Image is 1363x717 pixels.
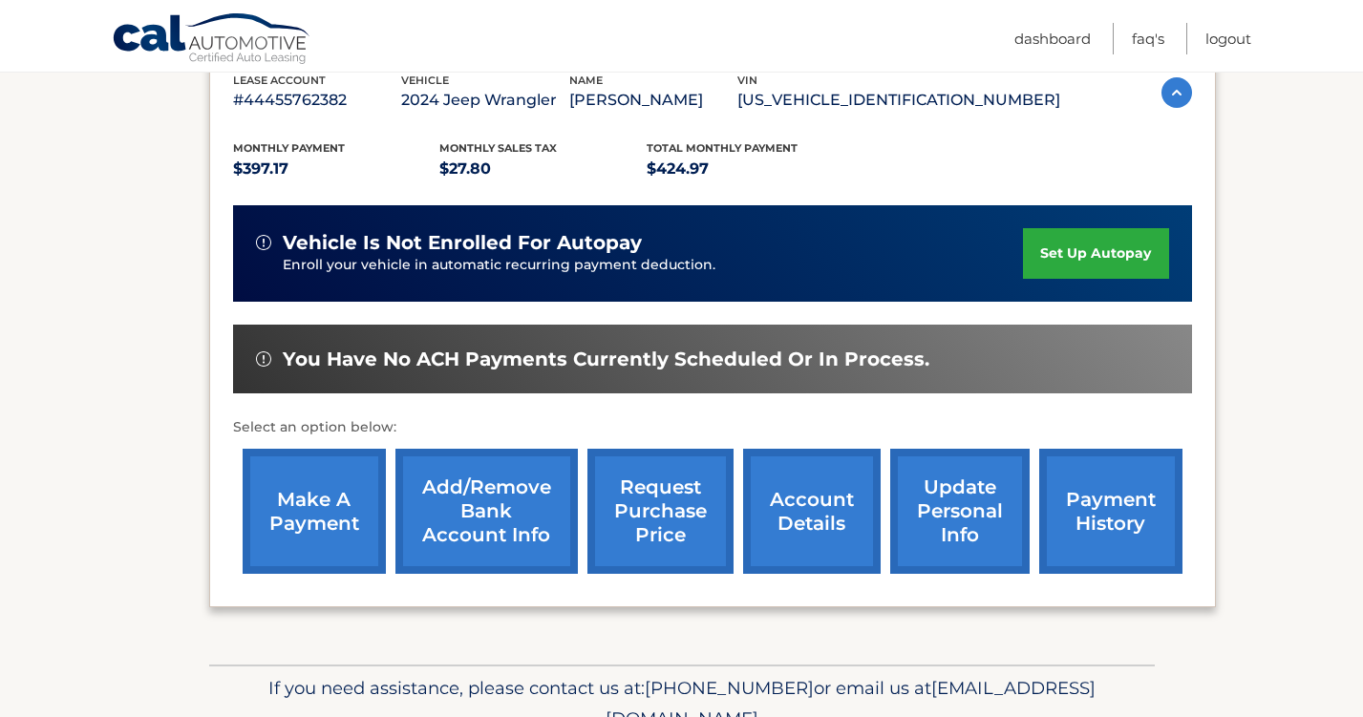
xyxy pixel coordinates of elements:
p: $424.97 [647,156,854,182]
img: alert-white.svg [256,235,271,250]
a: set up autopay [1023,228,1168,279]
a: account details [743,449,881,574]
a: Add/Remove bank account info [395,449,578,574]
p: #44455762382 [233,87,401,114]
p: $27.80 [439,156,647,182]
span: You have no ACH payments currently scheduled or in process. [283,348,929,371]
img: alert-white.svg [256,351,271,367]
span: Monthly sales Tax [439,141,557,155]
p: [US_VEHICLE_IDENTIFICATION_NUMBER] [737,87,1060,114]
p: 2024 Jeep Wrangler [401,87,569,114]
span: vin [737,74,757,87]
a: Logout [1205,23,1251,54]
p: $397.17 [233,156,440,182]
span: lease account [233,74,326,87]
span: name [569,74,603,87]
span: Total Monthly Payment [647,141,798,155]
span: vehicle is not enrolled for autopay [283,231,642,255]
span: vehicle [401,74,449,87]
a: payment history [1039,449,1182,574]
a: make a payment [243,449,386,574]
p: Enroll your vehicle in automatic recurring payment deduction. [283,255,1024,276]
a: Cal Automotive [112,12,312,68]
p: [PERSON_NAME] [569,87,737,114]
span: Monthly Payment [233,141,345,155]
a: FAQ's [1132,23,1164,54]
p: Select an option below: [233,416,1192,439]
span: [PHONE_NUMBER] [645,677,814,699]
a: update personal info [890,449,1030,574]
img: accordion-active.svg [1161,77,1192,108]
a: Dashboard [1014,23,1091,54]
a: request purchase price [587,449,734,574]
